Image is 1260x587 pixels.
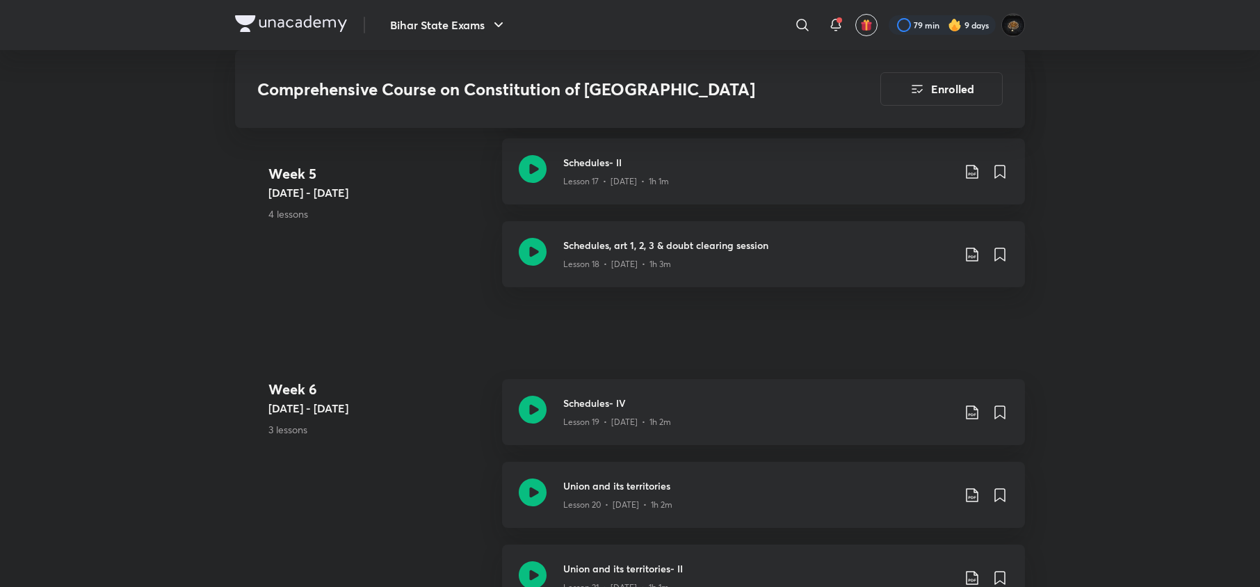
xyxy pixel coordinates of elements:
button: Bihar State Exams [382,11,515,39]
h5: [DATE] - [DATE] [268,400,491,417]
p: Lesson 20 • [DATE] • 1h 2m [563,499,672,511]
h5: [DATE] - [DATE] [268,184,491,201]
img: streak [948,18,962,32]
a: Schedules, art 1, 2, 3 & doubt clearing sessionLesson 18 • [DATE] • 1h 3m [502,221,1025,304]
h3: Union and its territories- II [563,561,953,576]
p: Lesson 17 • [DATE] • 1h 1m [563,175,669,188]
a: Company Logo [235,15,347,35]
h3: Schedules, art 1, 2, 3 & doubt clearing session [563,238,953,252]
button: avatar [855,14,878,36]
a: Union and its territoriesLesson 20 • [DATE] • 1h 2m [502,462,1025,545]
h4: Week 6 [268,379,491,400]
p: Lesson 18 • [DATE] • 1h 3m [563,258,671,271]
h3: Union and its territories [563,479,953,493]
h4: Week 5 [268,163,491,184]
button: Enrolled [880,72,1003,106]
p: 4 lessons [268,207,491,221]
p: Lesson 19 • [DATE] • 1h 2m [563,416,671,428]
p: 3 lessons [268,422,491,437]
img: abhishek kumar [1001,13,1025,37]
a: Schedules- IVLesson 19 • [DATE] • 1h 2m [502,379,1025,462]
h3: Schedules- IV [563,396,953,410]
img: Company Logo [235,15,347,32]
img: avatar [860,19,873,31]
h3: Comprehensive Course on Constitution of [GEOGRAPHIC_DATA] [257,79,802,99]
a: Schedules- IILesson 17 • [DATE] • 1h 1m [502,138,1025,221]
h3: Schedules- II [563,155,953,170]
